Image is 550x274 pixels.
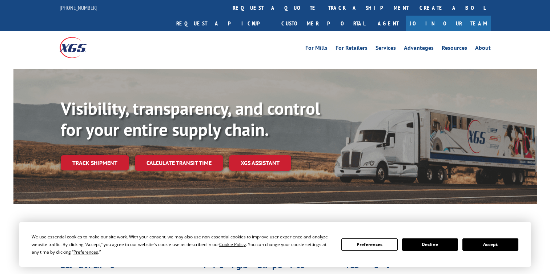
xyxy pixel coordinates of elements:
a: Services [376,45,396,53]
button: Preferences [341,238,397,251]
a: Advantages [404,45,434,53]
a: Track shipment [61,155,129,170]
a: Resources [442,45,467,53]
a: Join Our Team [406,16,491,31]
a: For Mills [305,45,328,53]
a: [PHONE_NUMBER] [60,4,97,11]
a: Request a pickup [171,16,276,31]
a: Agent [370,16,406,31]
b: Visibility, transparency, and control for your entire supply chain. [61,97,320,141]
a: XGS ASSISTANT [229,155,291,171]
div: We use essential cookies to make our site work. With your consent, we may also use non-essential ... [32,233,333,256]
a: For Retailers [336,45,368,53]
a: Customer Portal [276,16,370,31]
span: Preferences [73,249,98,255]
button: Decline [402,238,458,251]
div: Cookie Consent Prompt [19,222,531,267]
button: Accept [462,238,518,251]
a: About [475,45,491,53]
a: Calculate transit time [135,155,223,171]
span: Cookie Policy [219,241,246,247]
